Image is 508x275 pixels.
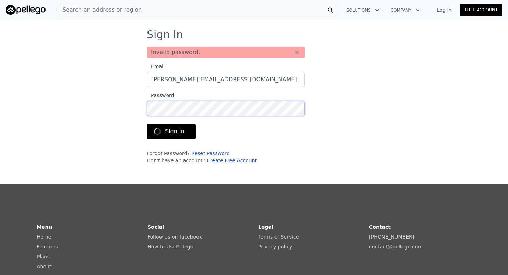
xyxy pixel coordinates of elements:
span: Search an address or region [57,6,142,14]
a: Home [37,234,51,240]
span: Email [147,64,165,69]
a: [PHONE_NUMBER] [369,234,414,240]
a: contact@pellego.com [369,244,423,250]
h3: Sign In [147,28,361,41]
img: Pellego [6,5,46,15]
a: Free Account [460,4,502,16]
span: Password [147,93,174,98]
div: Forgot Password? Don't have an account? [147,150,305,164]
input: Email [147,72,305,87]
strong: Menu [37,224,52,230]
a: Terms of Service [258,234,299,240]
button: Company [385,4,425,17]
a: How to UsePellego [147,244,193,250]
a: Follow us on facebook [147,234,202,240]
strong: Legal [258,224,273,230]
button: × [294,49,301,56]
a: Reset Password [191,151,230,156]
a: Log In [428,6,460,13]
a: About [37,264,51,269]
a: Create Free Account [207,158,257,163]
button: Sign In [147,124,196,139]
strong: Contact [369,224,391,230]
strong: Social [147,224,164,230]
input: Password [147,101,305,116]
button: Solutions [341,4,385,17]
div: Invalid password. [147,47,305,58]
a: Plans [37,254,50,259]
a: Features [37,244,58,250]
a: Privacy policy [258,244,292,250]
